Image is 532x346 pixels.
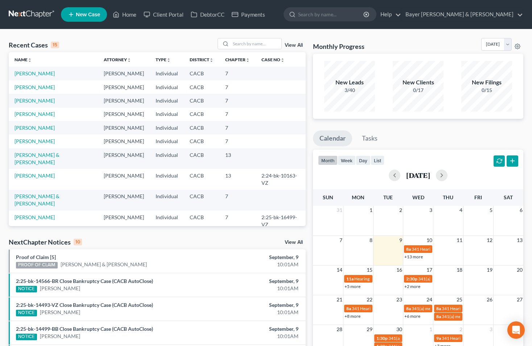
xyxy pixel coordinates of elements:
[98,134,150,148] td: [PERSON_NAME]
[429,206,433,214] span: 3
[28,58,32,62] i: unfold_more
[150,148,184,169] td: Individual
[388,335,458,341] span: 341(a) meeting for [PERSON_NAME]
[61,261,147,268] a: [PERSON_NAME] & [PERSON_NAME]
[40,285,80,292] a: [PERSON_NAME]
[150,121,184,134] td: Individual
[16,310,37,316] div: NOTICE
[486,266,493,274] span: 19
[396,295,403,304] span: 23
[209,309,298,316] div: 10:01AM
[516,266,523,274] span: 20
[150,134,184,148] td: Individual
[486,236,493,245] span: 12
[412,194,424,200] span: Wed
[219,134,256,148] td: 7
[436,314,441,319] span: 8a
[369,206,373,214] span: 1
[461,78,512,87] div: New Filings
[396,266,403,274] span: 16
[402,8,523,21] a: Bayer [PERSON_NAME] & [PERSON_NAME]
[356,155,371,165] button: day
[150,67,184,80] td: Individual
[456,295,463,304] span: 25
[16,262,58,268] div: PROOF OF CLAIM
[442,314,512,319] span: 341(a) meeting for [PERSON_NAME]
[280,58,285,62] i: unfold_more
[393,78,444,87] div: New Clients
[404,284,420,289] a: +2 more
[406,276,417,282] span: 2:30p
[51,42,59,48] div: 15
[16,302,153,308] a: 2:25-bk-14493-VZ Close Bankruptcy Case (CACB AutoClose)
[474,194,482,200] span: Fri
[366,325,373,334] span: 29
[228,8,269,21] a: Payments
[184,148,219,169] td: CACB
[354,276,411,282] span: Hearing for [PERSON_NAME]
[323,194,333,200] span: Sun
[209,58,214,62] i: unfold_more
[404,313,420,319] a: +6 more
[150,210,184,231] td: Individual
[346,276,354,282] span: 11a
[15,125,55,131] a: [PERSON_NAME]
[15,172,55,179] a: [PERSON_NAME]
[404,254,423,259] a: +13 more
[15,193,59,207] a: [PERSON_NAME] & [PERSON_NAME]
[150,169,184,189] td: Individual
[15,111,55,117] a: [PERSON_NAME]
[371,155,384,165] button: list
[76,12,100,17] span: New Case
[219,190,256,210] td: 7
[442,306,507,311] span: 341 Hearing for [PERSON_NAME]
[285,240,303,245] a: View All
[15,84,55,90] a: [PERSON_NAME]
[150,108,184,121] td: Individual
[324,87,375,94] div: 3/40
[366,295,373,304] span: 22
[429,325,433,334] span: 1
[246,58,250,62] i: unfold_more
[443,194,453,200] span: Thu
[15,138,55,144] a: [PERSON_NAME]
[184,134,219,148] td: CACB
[209,254,298,261] div: September, 9
[459,206,463,214] span: 4
[98,121,150,134] td: [PERSON_NAME]
[156,57,171,62] a: Typeunfold_more
[261,57,285,62] a: Case Nounfold_more
[456,266,463,274] span: 18
[184,80,219,94] td: CACB
[412,246,477,252] span: 341 Hearing for [PERSON_NAME]
[426,266,433,274] span: 17
[140,8,187,21] a: Client Portal
[15,214,55,220] a: [PERSON_NAME]
[313,42,364,51] h3: Monthly Progress
[418,276,454,282] span: 341(a) Meeting for
[393,87,444,94] div: 0/17
[74,239,82,245] div: 10
[127,58,131,62] i: unfold_more
[406,246,411,252] span: 8a
[209,261,298,268] div: 10:01AM
[369,236,373,245] span: 8
[324,78,375,87] div: New Leads
[184,67,219,80] td: CACB
[209,325,298,333] div: September, 9
[459,325,463,334] span: 2
[336,266,343,274] span: 14
[109,8,140,21] a: Home
[489,206,493,214] span: 5
[190,57,214,62] a: Districtunfold_more
[377,8,401,21] a: Help
[352,194,364,200] span: Mon
[436,335,441,341] span: 9a
[150,80,184,94] td: Individual
[231,38,281,49] input: Search by name...
[184,108,219,121] td: CACB
[486,295,493,304] span: 26
[256,210,306,231] td: 2:25-bk-16499-VZ
[98,94,150,107] td: [PERSON_NAME]
[376,335,388,341] span: 1:30p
